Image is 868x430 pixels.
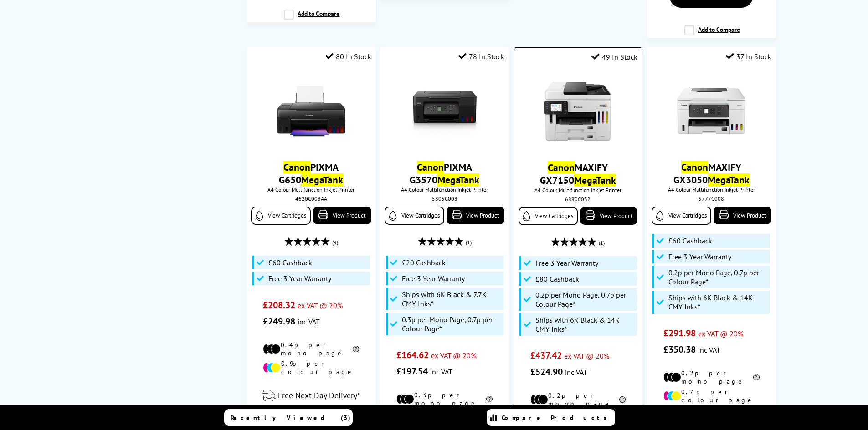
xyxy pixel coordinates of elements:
[385,207,444,225] a: View Cartridges
[396,391,493,407] li: 0.3p per mono page
[673,161,750,186] a: CanonMAXIFY GX3050MegaTank
[402,315,501,333] span: 0.3p per Mono Page, 0.7p per Colour Page*
[263,359,359,376] li: 0.9p per colour page
[417,161,444,173] mark: Canon
[396,365,428,377] span: £197.54
[458,52,504,61] div: 78 In Stock
[466,234,472,251] span: (1)
[519,207,578,225] a: View Cartridges
[231,414,351,422] span: Recently Viewed (3)
[565,368,587,377] span: inc VAT
[519,187,637,193] span: A4 Colour Multifunction Inkjet Printer
[580,207,637,225] a: View Product
[681,161,708,173] mark: Canon
[263,315,295,327] span: £249.98
[284,10,339,27] label: Add to Compare
[301,173,343,186] mark: MegaTank
[714,207,771,224] a: View Product
[548,161,575,174] mark: Canon
[544,77,612,146] img: canon-maxify-gx7150-front-small.jpg
[279,161,343,186] a: CanonPIXMA G650MegaTank
[430,367,452,376] span: inc VAT
[251,207,311,225] a: View Cartridges
[663,344,696,355] span: £350.38
[298,317,320,326] span: inc VAT
[708,173,750,186] mark: MegaTank
[278,390,360,400] span: Free Next Day Delivery*
[332,234,338,251] span: (3)
[253,195,369,202] div: 4620C008AA
[402,258,446,267] span: £20 Cashback
[684,25,740,43] label: Add to Compare
[283,161,310,173] mark: Canon
[663,327,696,339] span: £291.98
[677,77,745,145] img: Canon-GX3050-Front-Main-Small.jpg
[251,186,371,193] span: A4 Colour Multifunction Inkjet Printer
[698,345,720,354] span: inc VAT
[574,174,616,187] mark: MegaTank
[431,351,476,360] span: ex VAT @ 20%
[251,383,371,408] div: modal_delivery
[502,414,612,422] span: Compare Products
[263,341,359,357] li: 0.4p per mono page
[530,391,626,408] li: 0.2p per mono page
[298,301,343,310] span: ex VAT @ 20%
[387,195,502,202] div: 5805C008
[402,290,501,308] span: Ships with 6K Black & 7.7K CMY Inks*
[668,252,731,261] span: Free 3 Year Warranty
[385,186,504,193] span: A4 Colour Multifunction Inkjet Printer
[668,293,768,311] span: Ships with 6K Black & 14K CMY Inks*
[396,349,429,361] span: £164.62
[530,349,562,361] span: £437.42
[599,234,605,252] span: (1)
[268,274,331,283] span: Free 3 Year Warranty
[313,207,371,224] a: View Product
[668,268,768,286] span: 0.2p per Mono Page, 0.7p per Colour Page*
[402,274,465,283] span: Free 3 Year Warranty
[652,207,711,225] a: View Cartridges
[540,161,616,187] a: CanonMAXIFY GX7150MegaTank
[263,299,295,311] span: £208.32
[668,236,712,245] span: £60 Cashback
[726,52,771,61] div: 37 In Stock
[591,52,637,61] div: 49 In Stock
[564,351,609,360] span: ex VAT @ 20%
[663,369,760,385] li: 0.2p per mono page
[654,195,769,202] div: 5777C008
[521,196,635,202] div: 6880C032
[410,161,479,186] a: CanonPIXMA G3570MegaTank
[268,258,312,267] span: £60 Cashback
[663,388,760,404] li: 0.7p per colour page
[530,366,563,378] span: £524.90
[411,77,479,145] img: Canon-PIXMA-G3570-Front-Main-Small.jpg
[535,315,634,334] span: Ships with 6K Black & 14K CMY Inks*
[535,290,634,309] span: 0.2p per Mono Page, 0.7p per Colour Page*
[535,274,579,283] span: £80 Cashback
[652,186,771,193] span: A4 Colour Multifunction Inkjet Printer
[224,409,353,426] a: Recently Viewed (3)
[437,173,479,186] mark: MegaTank
[277,77,345,145] img: Canon-PIXMA-G650-Front-Main-Small.jpg
[487,409,615,426] a: Compare Products
[325,52,371,61] div: 80 In Stock
[447,207,504,224] a: View Product
[698,329,743,338] span: ex VAT @ 20%
[535,258,598,268] span: Free 3 Year Warranty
